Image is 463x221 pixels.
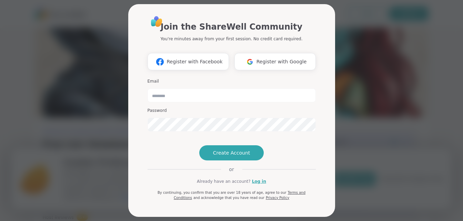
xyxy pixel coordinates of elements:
[149,14,164,29] img: ShareWell Logo
[234,53,316,70] button: Register with Google
[256,58,307,65] span: Register with Google
[174,191,305,200] a: Terms and Conditions
[167,58,222,65] span: Register with Facebook
[161,21,302,33] h1: Join the ShareWell Community
[148,78,316,84] h3: Email
[213,149,250,156] span: Create Account
[221,166,242,173] span: or
[148,53,229,70] button: Register with Facebook
[243,55,256,68] img: ShareWell Logomark
[252,178,266,185] a: Log in
[193,196,264,200] span: and acknowledge that you have read our
[158,191,286,194] span: By continuing, you confirm that you are over 18 years of age, agree to our
[266,196,289,200] a: Privacy Policy
[197,178,251,185] span: Already have an account?
[153,55,167,68] img: ShareWell Logomark
[148,108,316,114] h3: Password
[199,145,264,160] button: Create Account
[161,36,303,42] p: You're minutes away from your first session. No credit card required.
